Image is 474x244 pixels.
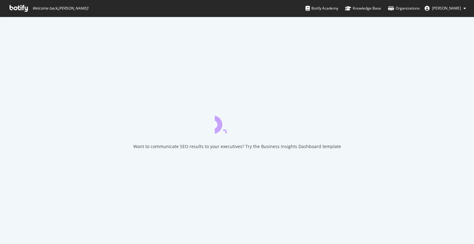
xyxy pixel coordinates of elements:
[133,143,341,150] div: Want to communicate SEO results to your executives? Try the Business Insights Dashboard template
[388,5,420,11] div: Organizations
[345,5,381,11] div: Knowledge Base
[306,5,338,11] div: Botify Academy
[420,3,471,13] button: [PERSON_NAME]
[215,111,259,134] div: animation
[32,6,88,11] span: Welcome back, [PERSON_NAME] !
[432,6,461,11] span: Patrick Schofield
